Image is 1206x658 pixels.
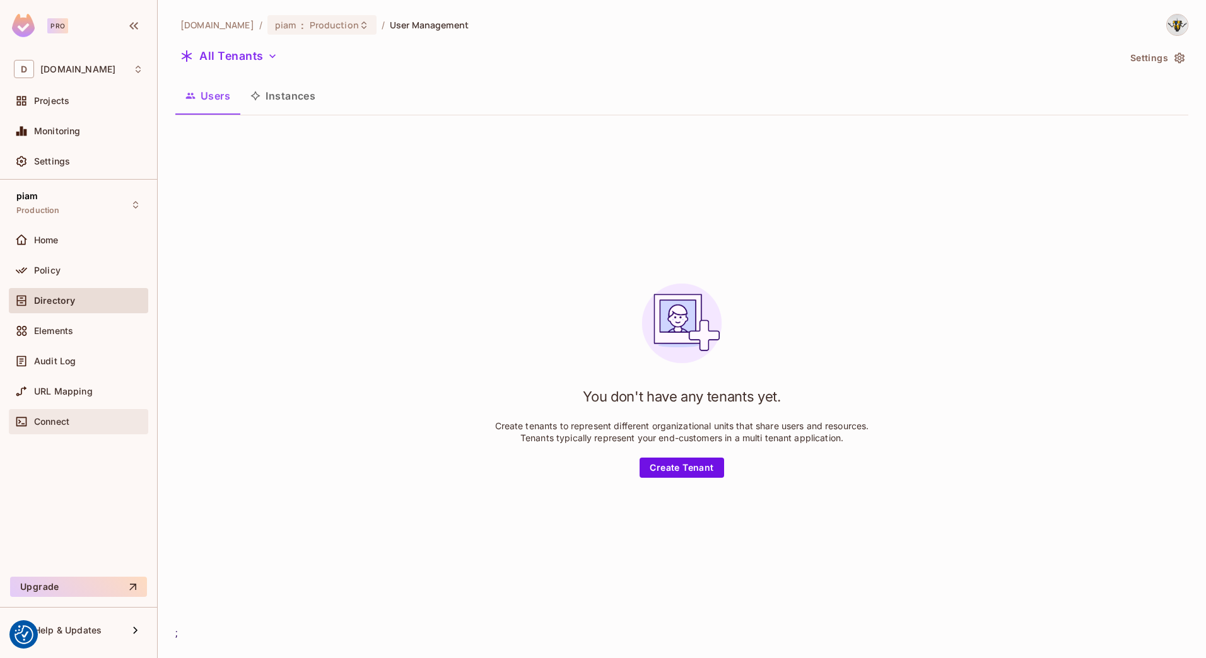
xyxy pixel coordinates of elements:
span: Settings [34,156,70,166]
button: Consent Preferences [15,625,33,644]
button: All Tenants [175,46,283,66]
span: Elements [34,326,73,336]
h1: You don't have any tenants yet. [583,387,780,406]
li: / [382,19,385,31]
span: Home [34,235,59,245]
span: the active workspace [180,19,254,31]
button: Create Tenant [640,458,723,478]
span: Monitoring [34,126,81,136]
span: Help & Updates [34,625,102,635]
p: Create tenants to represent different organizational units that share users and resources. Tenant... [493,420,871,444]
span: Directory [34,296,75,306]
img: Hartmann, Patrick [1167,14,1188,35]
span: URL Mapping [34,386,93,396]
button: Settings [1125,48,1188,68]
li: / [259,19,262,31]
span: Projects [34,96,69,106]
span: Production [16,205,60,216]
span: : [300,20,305,30]
span: User Management [390,19,469,31]
img: SReyMgAAAABJRU5ErkJggg== [12,14,35,37]
span: D [14,60,34,78]
img: Revisit consent button [15,625,33,644]
div: Pro [47,18,68,33]
button: Users [175,80,240,112]
span: Workspace: datev.de [40,64,115,74]
span: Production [310,19,359,31]
button: Upgrade [10,577,147,597]
span: Audit Log [34,356,76,366]
span: Connect [34,417,69,427]
span: piam [275,19,296,31]
span: piam [16,191,38,201]
span: Policy [34,265,61,275]
button: Instances [240,80,325,112]
div: ; [175,125,1188,641]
